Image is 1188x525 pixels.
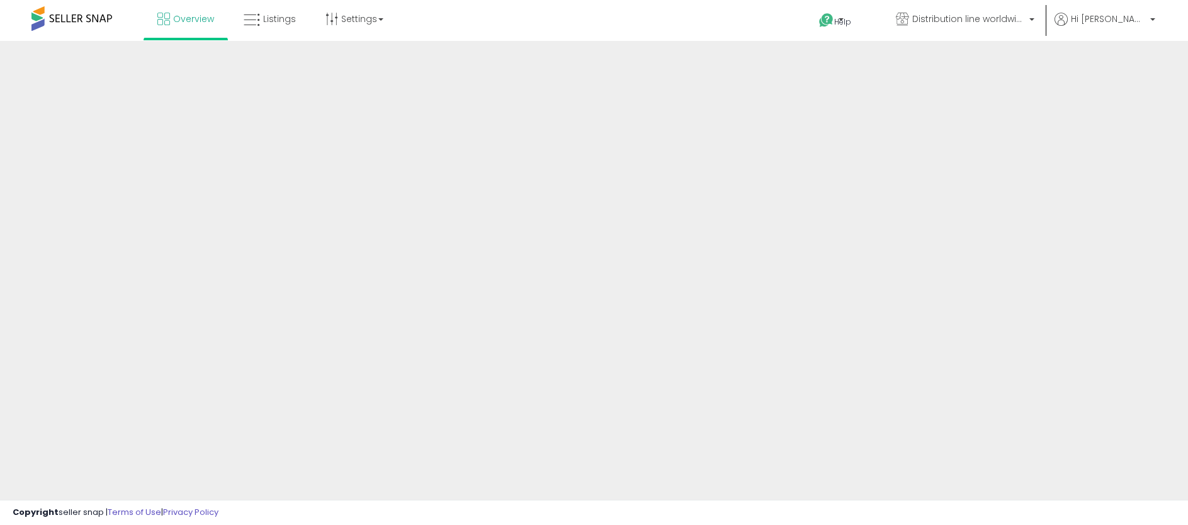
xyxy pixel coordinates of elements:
span: Help [834,16,851,27]
span: Overview [173,13,214,25]
span: Listings [263,13,296,25]
span: Distribution line worldwide ([GEOGRAPHIC_DATA]) [912,13,1026,25]
span: Hi [PERSON_NAME] [1071,13,1146,25]
div: seller snap | | [13,507,218,519]
a: Help [809,3,876,41]
strong: Copyright [13,506,59,518]
i: Get Help [818,13,834,28]
a: Privacy Policy [163,506,218,518]
a: Hi [PERSON_NAME] [1055,13,1155,41]
a: Terms of Use [108,506,161,518]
